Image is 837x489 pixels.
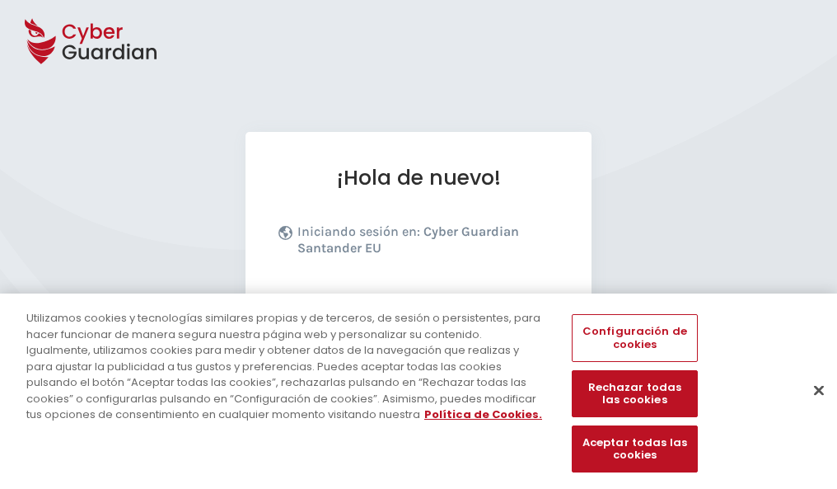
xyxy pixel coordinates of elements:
[572,370,697,417] button: Rechazar todas las cookies
[26,310,547,423] div: Utilizamos cookies y tecnologías similares propias y de terceros, de sesión o persistentes, para ...
[278,165,559,190] h1: ¡Hola de nuevo!
[424,407,542,422] a: Más información sobre su privacidad, se abre en una nueva pestaña
[297,223,554,265] p: Iniciando sesión en:
[572,426,697,473] button: Aceptar todas las cookies
[572,314,697,361] button: Configuración de cookies, Abre el cuadro de diálogo del centro de preferencias.
[297,223,519,256] b: Cyber Guardian Santander EU
[801,372,837,408] button: Cerrar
